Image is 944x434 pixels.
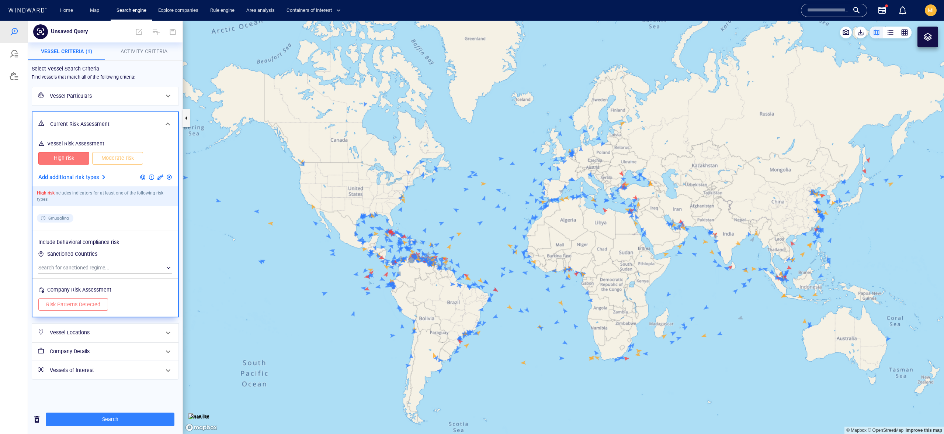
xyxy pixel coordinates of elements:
a: Map feedback [906,407,942,412]
div: Vessels of Interest [32,341,178,359]
a: OpenStreetMap [868,407,903,412]
div: includes indicators for at least one of the following risk types: [32,166,178,186]
span: MI [928,7,934,13]
div: Sanctioned Countries [46,227,99,240]
p: Satellite [191,391,209,400]
button: Moderate risk [92,131,143,144]
a: Map [87,4,105,17]
img: satellite [188,393,209,400]
a: Mapbox logo [185,403,218,411]
a: Search engine [114,4,149,17]
span: Smuggling [45,194,73,201]
a: Explore companies [155,4,201,17]
button: High risk [38,131,89,144]
div: Company Risk Assessment [46,263,113,275]
span: Risk Patterns Detected [46,279,100,289]
a: Home [57,4,76,17]
h6: Find vessels that match all of the following criteria: [32,53,135,60]
h6: Vessel Locations [50,307,159,317]
div: Company Details [32,322,178,340]
span: Edit [131,2,147,20]
span: Containers of interest [287,6,341,15]
div: Notification center [898,6,907,15]
button: Containers of interest [284,4,347,17]
div: Current Risk Assessment [32,92,178,116]
p: Add additional risk types [38,152,99,162]
button: Home [55,4,78,17]
h6: Vessel Particulars [50,71,159,80]
div: Vessel Risk Assessment [46,117,106,129]
a: Area analysis [243,4,278,17]
span: Vessel Criteria (1) [41,28,92,34]
button: Map [84,4,108,17]
a: Rule engine [207,4,237,17]
span: Search [52,394,169,403]
button: Search [46,392,174,406]
button: Unsaved Query [48,4,91,18]
h6: Company Details [50,326,159,335]
p: Include behavioral compliance risk [38,217,172,226]
div: Vessel Locations [32,303,178,321]
span: Activity Criteria [121,28,167,34]
p: Unsaved Query [51,6,88,16]
span: High risk [37,170,55,175]
button: Risk Patterns Detected [38,278,108,290]
span: High risk [46,133,81,142]
a: Mapbox [846,407,867,412]
button: MI [923,3,938,18]
h6: Vessels of Interest [50,345,159,354]
h6: Current Risk Assessment [50,99,159,108]
span: Moderate risk [100,133,135,142]
iframe: Chat [913,401,938,428]
h6: Select Vessel Search Criteria [32,44,179,53]
div: Vessel Particulars [32,66,178,85]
